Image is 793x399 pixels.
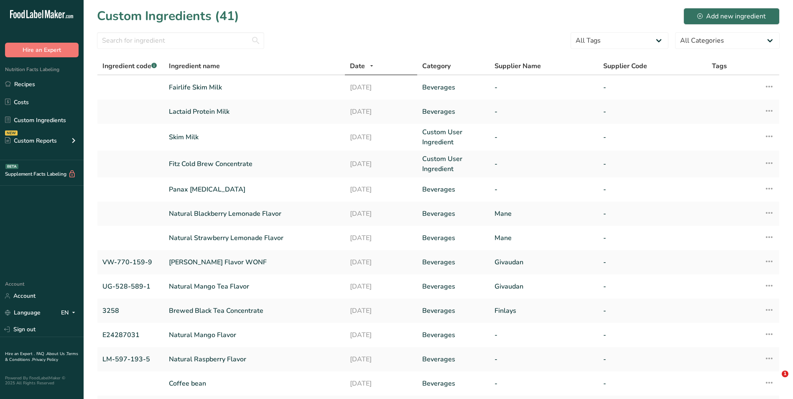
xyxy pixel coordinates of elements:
[422,82,484,92] a: Beverages
[422,127,484,147] a: Custom User Ingredient
[5,43,79,57] button: Hire an Expert
[5,136,57,145] div: Custom Reports
[5,305,41,320] a: Language
[422,379,484,389] a: Beverages
[102,281,159,292] a: UG-528-589-1
[422,184,484,194] a: Beverages
[603,107,702,117] a: -
[169,184,340,194] a: Panax [MEDICAL_DATA]
[495,233,593,243] a: Mane
[97,7,239,26] h1: Custom Ingredients (41)
[36,351,46,357] a: FAQ .
[5,351,35,357] a: Hire an Expert .
[169,306,340,316] a: Brewed Black Tea Concentrate
[350,159,412,169] a: [DATE]
[5,376,79,386] div: Powered By FoodLabelMaker © 2025 All Rights Reserved
[46,351,66,357] a: About Us .
[102,257,159,267] a: VW-770-159-9
[169,233,340,243] a: Natural Strawberry Lemonade Flavor
[495,330,593,340] a: -
[422,306,484,316] a: Beverages
[765,371,785,391] iframe: Intercom live chat
[422,330,484,340] a: Beverages
[603,257,702,267] a: -
[169,159,340,169] a: Fitz Cold Brew Concentrate
[683,8,780,25] button: Add new ingredient
[603,233,702,243] a: -
[5,351,78,363] a: Terms & Conditions .
[169,354,340,364] a: Natural Raspberry Flavor
[97,32,264,49] input: Search for ingredient
[5,164,18,169] div: BETA
[495,209,593,219] a: Mane
[495,159,593,169] a: -
[422,354,484,364] a: Beverages
[603,330,702,340] a: -
[350,233,412,243] a: [DATE]
[102,61,157,71] span: Ingredient code
[422,107,484,117] a: Beverages
[32,357,58,363] a: Privacy Policy
[350,379,412,389] a: [DATE]
[169,330,340,340] a: Natural Mango Flavor
[603,61,647,71] span: Supplier Code
[422,257,484,267] a: Beverages
[350,306,412,316] a: [DATE]
[422,209,484,219] a: Beverages
[422,61,451,71] span: Category
[350,82,412,92] a: [DATE]
[603,82,702,92] a: -
[169,379,340,389] a: Coffee bean
[169,132,340,142] a: Skim Milk
[350,61,365,71] span: Date
[350,257,412,267] a: [DATE]
[350,209,412,219] a: [DATE]
[350,281,412,292] a: [DATE]
[169,82,340,92] a: Fairlife Skim Milk
[169,61,220,71] span: Ingredient name
[422,154,484,174] a: Custom User Ingredient
[495,107,593,117] a: -
[495,354,593,364] a: -
[495,306,593,316] a: Finlays
[495,82,593,92] a: -
[169,281,340,292] a: Natural Mango Tea Flavor
[495,379,593,389] a: -
[495,281,593,292] a: Givaudan
[102,306,159,316] a: 3258
[5,130,18,136] div: NEW
[603,159,702,169] a: -
[350,354,412,364] a: [DATE]
[102,330,159,340] a: E24287031
[169,257,340,267] a: [PERSON_NAME] Flavor WONF
[422,281,484,292] a: Beverages
[603,132,702,142] a: -
[603,379,702,389] a: -
[169,107,340,117] a: Lactaid Protein Milk
[169,209,340,219] a: Natural Blackberry Lemonade Flavor
[697,11,766,21] div: Add new ingredient
[603,184,702,194] a: -
[61,308,79,318] div: EN
[102,354,159,364] a: LM-597-193-5
[350,330,412,340] a: [DATE]
[350,132,412,142] a: [DATE]
[603,306,702,316] a: -
[495,184,593,194] a: -
[712,61,727,71] span: Tags
[603,209,702,219] a: -
[350,107,412,117] a: [DATE]
[495,132,593,142] a: -
[495,257,593,267] a: Givaudan
[495,61,541,71] span: Supplier Name
[422,233,484,243] a: Beverages
[603,354,702,364] a: -
[350,184,412,194] a: [DATE]
[603,281,702,292] a: -
[782,371,788,377] span: 1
